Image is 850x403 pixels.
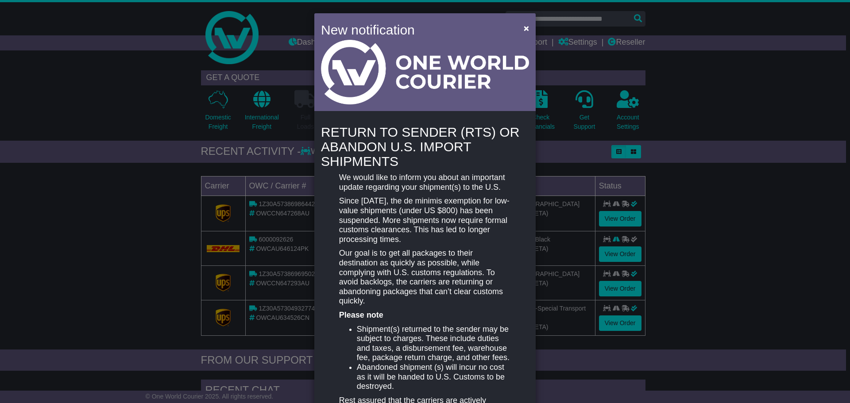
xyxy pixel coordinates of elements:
strong: Please note [339,311,383,319]
img: Light [321,40,529,104]
h4: RETURN TO SENDER (RTS) OR ABANDON U.S. IMPORT SHIPMENTS [321,125,529,169]
button: Close [519,19,533,37]
p: We would like to inform you about an important update regarding your shipment(s) to the U.S. [339,173,511,192]
li: Shipment(s) returned to the sender may be subject to charges. These include duties and taxes, a d... [357,325,511,363]
span: × [524,23,529,33]
h4: New notification [321,20,511,40]
p: Our goal is to get all packages to their destination as quickly as possible, while complying with... [339,249,511,306]
li: Abandoned shipment (s) will incur no cost as it will be handed to U.S. Customs to be destroyed. [357,363,511,391]
p: Since [DATE], the de minimis exemption for low-value shipments (under US $800) has been suspended... [339,196,511,244]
